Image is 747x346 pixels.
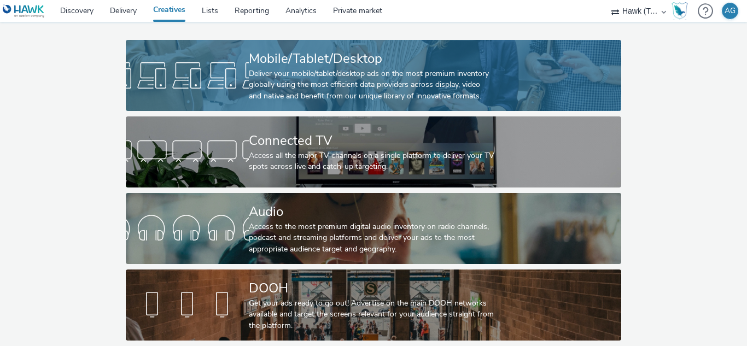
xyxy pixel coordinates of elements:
img: Hawk Academy [672,2,688,20]
div: Mobile/Tablet/Desktop [249,49,494,68]
a: DOOHGet your ads ready to go out! Advertise on the main DOOH networks available and target the sc... [126,269,621,341]
div: Access all the major TV channels on a single platform to deliver your TV spots across live and ca... [249,150,494,173]
img: undefined Logo [3,4,45,18]
a: AudioAccess to the most premium digital audio inventory on radio channels, podcast and streaming ... [126,193,621,264]
div: Get your ads ready to go out! Advertise on the main DOOH networks available and target the screen... [249,298,494,331]
div: Audio [249,202,494,221]
a: Connected TVAccess all the major TV channels on a single platform to deliver your TV spots across... [126,116,621,187]
div: AG [725,3,736,19]
a: Hawk Academy [672,2,692,20]
div: Deliver your mobile/tablet/desktop ads on the most premium inventory globally using the most effi... [249,68,494,102]
div: Access to the most premium digital audio inventory on radio channels, podcast and streaming platf... [249,221,494,255]
div: DOOH [249,279,494,298]
a: Mobile/Tablet/DesktopDeliver your mobile/tablet/desktop ads on the most premium inventory globall... [126,40,621,111]
div: Connected TV [249,131,494,150]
